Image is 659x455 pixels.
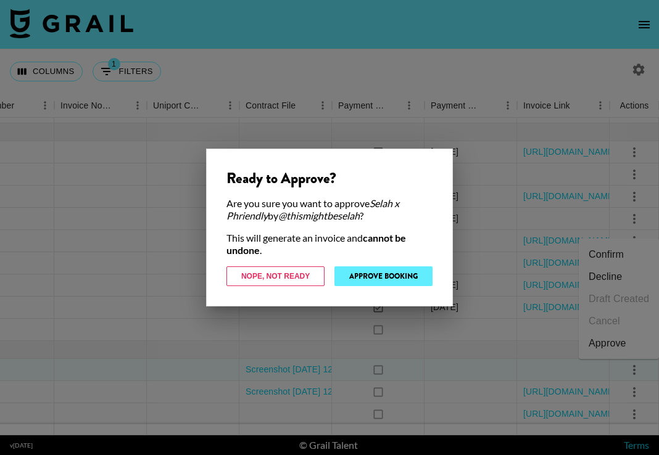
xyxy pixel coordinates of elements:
[226,232,406,256] strong: cannot be undone
[226,169,433,187] div: Ready to Approve?
[278,210,360,221] em: @ thismightbeselah
[226,266,325,286] button: Nope, Not Ready
[226,197,399,221] em: Selah x Phriendly
[334,266,433,286] button: Approve Booking
[226,232,433,256] div: This will generate an invoice and .
[226,197,433,222] div: Are you sure you want to approve by ?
